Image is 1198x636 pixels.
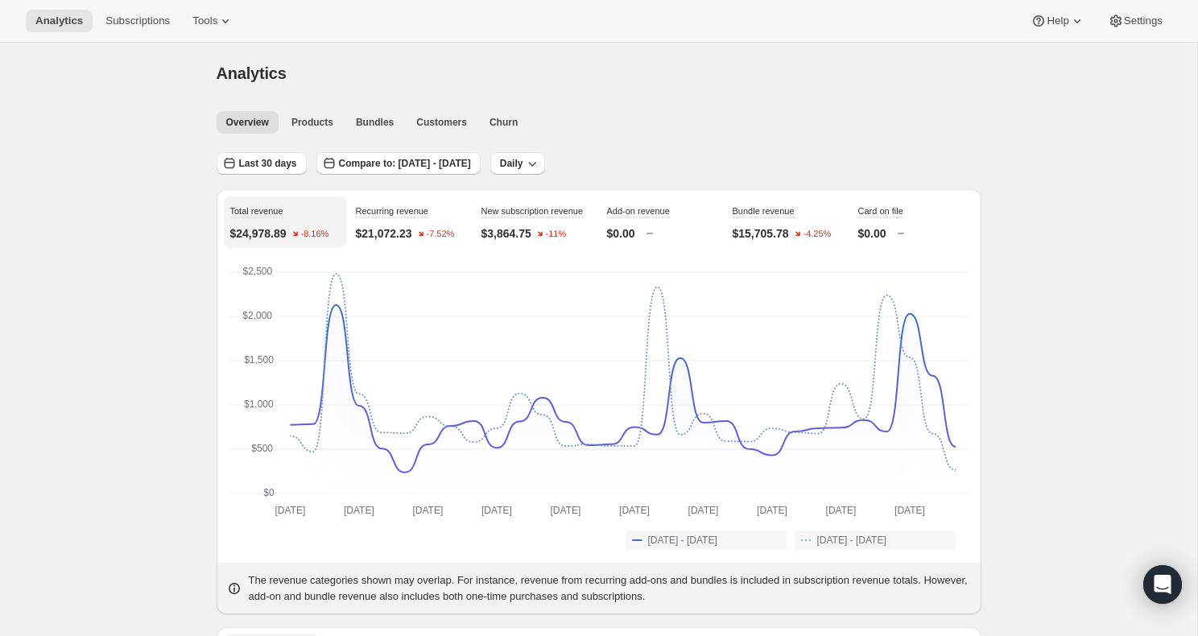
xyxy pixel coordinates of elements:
text: [DATE] [344,505,374,516]
button: Daily [490,152,546,175]
span: [DATE] - [DATE] [648,534,717,547]
button: Last 30 days [217,152,307,175]
text: $1,500 [244,354,274,365]
p: $0.00 [607,225,635,242]
text: -11% [545,229,566,239]
button: [DATE] - [DATE] [626,531,787,550]
span: Bundle revenue [733,206,795,216]
text: $2,000 [242,310,272,321]
span: Total revenue [230,206,283,216]
text: [DATE] [688,505,718,516]
button: Settings [1098,10,1172,32]
text: [DATE] [894,505,925,516]
span: Customers [416,116,467,129]
p: $15,705.78 [733,225,789,242]
text: [DATE] [412,505,443,516]
span: Products [291,116,333,129]
span: Settings [1124,14,1163,27]
span: Add-on revenue [607,206,670,216]
p: $0.00 [858,225,886,242]
button: Analytics [26,10,93,32]
span: Bundles [356,116,394,129]
span: [DATE] - [DATE] [817,534,886,547]
text: -7.52% [426,229,454,239]
span: Overview [226,116,269,129]
p: $24,978.89 [230,225,287,242]
text: -8.16% [300,229,328,239]
span: Card on file [858,206,903,216]
span: Help [1047,14,1068,27]
span: Analytics [217,64,287,82]
text: [DATE] [757,505,787,516]
text: [DATE] [481,505,512,516]
text: $500 [251,443,273,454]
text: [DATE] [550,505,580,516]
p: The revenue categories shown may overlap. For instance, revenue from recurring add-ons and bundle... [249,572,972,605]
text: [DATE] [619,505,650,516]
p: $21,072.23 [356,225,412,242]
span: Compare to: [DATE] - [DATE] [339,157,471,170]
button: Compare to: [DATE] - [DATE] [316,152,481,175]
span: Daily [500,157,523,170]
div: Open Intercom Messenger [1143,565,1182,604]
text: [DATE] [275,505,305,516]
text: $2,500 [242,266,272,277]
button: [DATE] - [DATE] [795,531,956,550]
text: $0 [263,487,275,498]
p: $3,864.75 [481,225,531,242]
span: Churn [490,116,518,129]
span: New subscription revenue [481,206,584,216]
span: Tools [192,14,217,27]
span: Last 30 days [239,157,297,170]
text: $1,000 [244,399,274,410]
span: Analytics [35,14,83,27]
button: Subscriptions [96,10,180,32]
span: Recurring revenue [356,206,429,216]
text: -4.25% [803,229,831,239]
button: Help [1021,10,1094,32]
span: Subscriptions [105,14,170,27]
button: Tools [183,10,243,32]
text: [DATE] [825,505,856,516]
